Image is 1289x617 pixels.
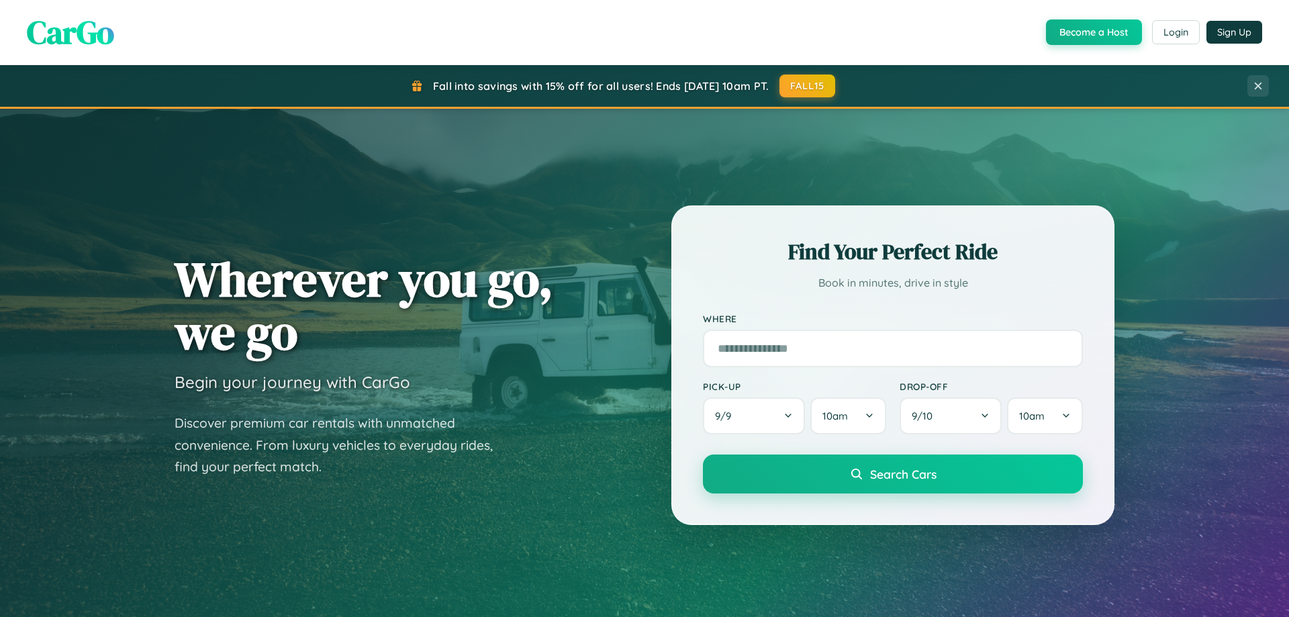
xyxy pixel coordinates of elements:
[175,372,410,392] h3: Begin your journey with CarGo
[715,410,738,422] span: 9 / 9
[703,397,805,434] button: 9/9
[912,410,939,422] span: 9 / 10
[900,381,1083,392] label: Drop-off
[703,313,1083,324] label: Where
[1007,397,1083,434] button: 10am
[175,412,510,478] p: Discover premium car rentals with unmatched convenience. From luxury vehicles to everyday rides, ...
[870,467,937,481] span: Search Cars
[703,381,886,392] label: Pick-up
[703,273,1083,293] p: Book in minutes, drive in style
[175,252,553,359] h1: Wherever you go, we go
[1152,20,1200,44] button: Login
[810,397,886,434] button: 10am
[1019,410,1045,422] span: 10am
[433,79,769,93] span: Fall into savings with 15% off for all users! Ends [DATE] 10am PT.
[900,397,1002,434] button: 9/10
[1046,19,1142,45] button: Become a Host
[1206,21,1262,44] button: Sign Up
[779,75,836,97] button: FALL15
[703,237,1083,267] h2: Find Your Perfect Ride
[822,410,848,422] span: 10am
[703,455,1083,493] button: Search Cars
[27,10,114,54] span: CarGo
